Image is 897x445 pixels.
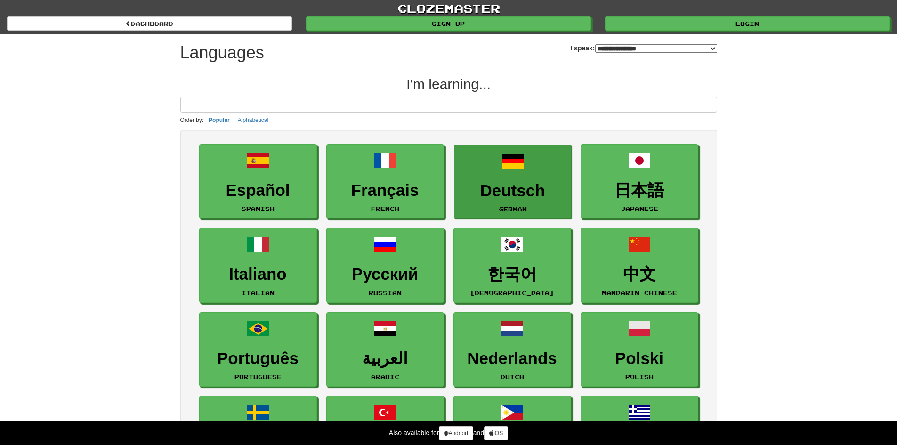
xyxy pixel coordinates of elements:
h3: Русский [331,265,439,283]
small: [DEMOGRAPHIC_DATA] [470,290,554,296]
h3: Português [204,349,312,368]
small: Russian [369,290,402,296]
small: Spanish [242,205,275,212]
a: 日本語Japanese [581,144,698,219]
a: Sign up [306,16,591,31]
a: 한국어[DEMOGRAPHIC_DATA] [453,228,571,303]
h3: Nederlands [459,349,566,368]
a: 中文Mandarin Chinese [581,228,698,303]
h3: العربية [331,349,439,368]
button: Alphabetical [235,115,271,125]
small: Japanese [621,205,658,212]
small: Italian [242,290,275,296]
h1: Languages [180,43,264,62]
a: dashboard [7,16,292,31]
a: iOS [484,426,508,440]
h3: Polski [586,349,693,368]
a: РусскийRussian [326,228,444,303]
a: PortuguêsPortuguese [199,312,317,387]
a: العربيةArabic [326,312,444,387]
small: Mandarin Chinese [602,290,677,296]
a: PolskiPolish [581,312,698,387]
h2: I'm learning... [180,76,717,92]
h3: Français [331,181,439,200]
a: FrançaisFrench [326,144,444,219]
a: ItalianoItalian [199,228,317,303]
small: Portuguese [234,373,282,380]
h3: Español [204,181,312,200]
a: Login [605,16,890,31]
small: Order by: [180,117,204,123]
a: DeutschGerman [454,145,572,219]
h3: Deutsch [459,182,566,200]
small: Polish [625,373,654,380]
small: German [499,206,527,212]
a: Android [439,426,473,440]
h3: Italiano [204,265,312,283]
h3: 한국어 [459,265,566,283]
h3: 日本語 [586,181,693,200]
label: I speak: [570,43,717,53]
h3: 中文 [586,265,693,283]
a: NederlandsDutch [453,312,571,387]
select: I speak: [595,44,717,53]
small: French [371,205,399,212]
a: EspañolSpanish [199,144,317,219]
small: Dutch [501,373,524,380]
button: Popular [206,115,233,125]
small: Arabic [371,373,399,380]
